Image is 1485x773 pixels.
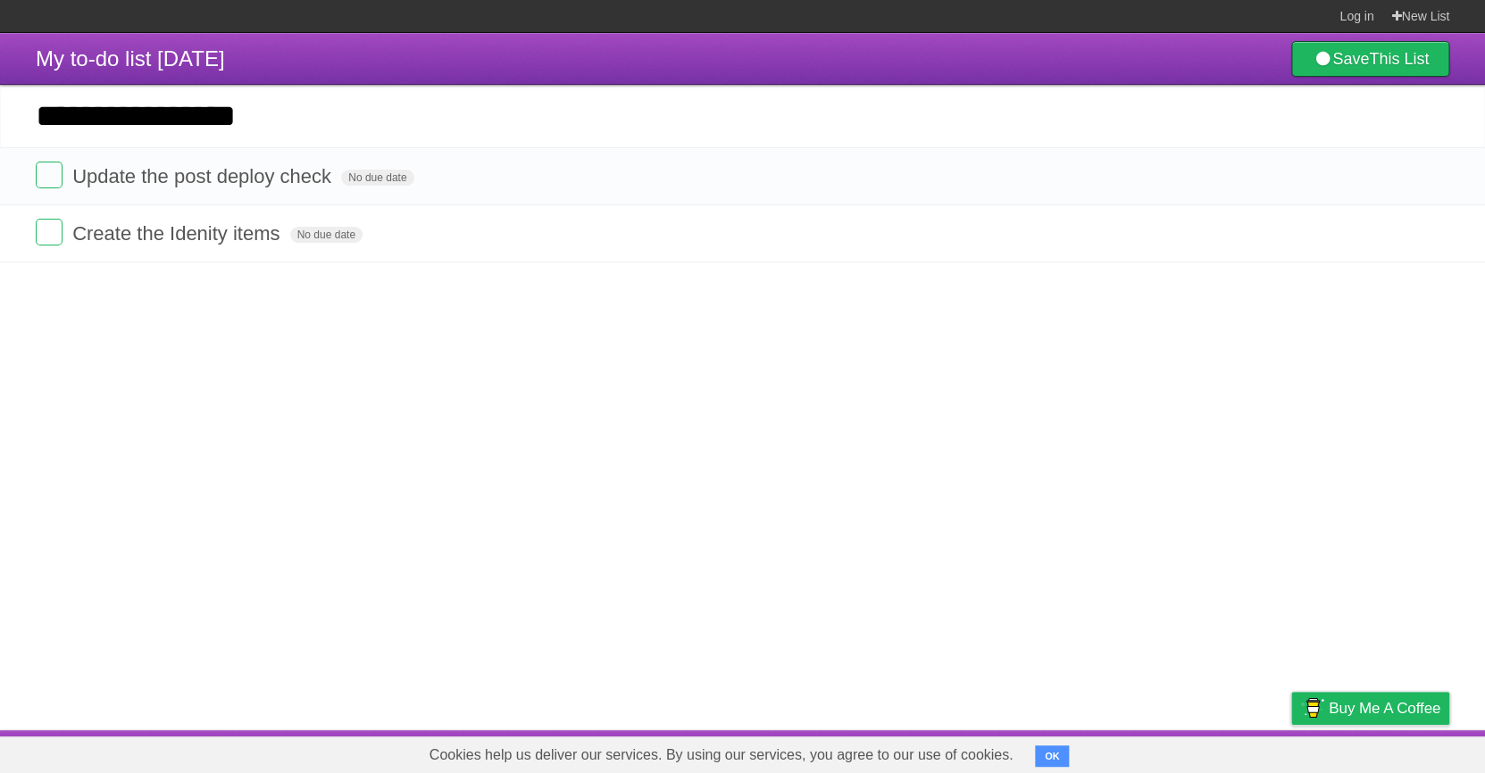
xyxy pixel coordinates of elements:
[412,737,1031,773] span: Cookies help us deliver our services. By using our services, you agree to our use of cookies.
[1268,735,1314,769] a: Privacy
[1369,50,1429,68] b: This List
[341,170,413,186] span: No due date
[36,162,63,188] label: Done
[72,222,284,245] span: Create the Idenity items
[36,219,63,245] label: Done
[72,165,336,187] span: Update the post deploy check
[1207,735,1247,769] a: Terms
[1054,735,1091,769] a: About
[1113,735,1185,769] a: Developers
[1035,745,1070,767] button: OK
[1329,693,1440,724] span: Buy me a coffee
[1300,693,1324,723] img: Buy me a coffee
[1291,692,1449,725] a: Buy me a coffee
[36,46,225,71] span: My to-do list [DATE]
[1291,41,1449,77] a: SaveThis List
[290,227,363,243] span: No due date
[1337,735,1449,769] a: Suggest a feature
